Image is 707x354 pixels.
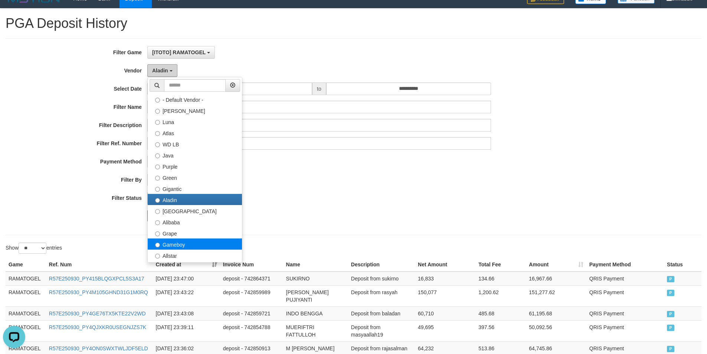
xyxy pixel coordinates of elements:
input: Alibaba [155,220,160,225]
a: R57E250930_PY4GE76TX5KTE22V2WD [49,311,146,316]
input: Gigantic [155,187,160,192]
td: [DATE] 23:47:00 [153,272,220,286]
span: [ITOTO] RAMATOGEL [152,49,206,55]
td: [DATE] 23:39:11 [153,320,220,341]
td: RAMATOGEL [6,306,46,320]
th: Amount: activate to sort column ascending [526,258,586,272]
label: WD LB [148,138,242,149]
td: 134.66 [475,272,526,286]
td: 50,092.56 [526,320,586,341]
span: PAID [667,311,674,317]
td: 151,277.62 [526,285,586,306]
input: WD LB [155,142,160,147]
td: deposit - 742859989 [220,285,283,306]
label: [PERSON_NAME] [148,105,242,116]
td: Deposit from baladan [348,306,415,320]
select: Showentries [19,243,46,254]
td: QRIS Payment [586,320,664,341]
th: Status [664,258,701,272]
th: Invoice Num [220,258,283,272]
th: Ref. Num [46,258,153,272]
label: Gigantic [148,183,242,194]
input: Green [155,176,160,181]
input: Java [155,153,160,158]
label: - Default Vendor - [148,94,242,105]
span: PAID [667,325,674,331]
a: R57E250930_PY4ON0SWXTWLJDF5ELD [49,345,148,351]
th: Created at: activate to sort column ascending [153,258,220,272]
td: QRIS Payment [586,306,664,320]
td: deposit - 742864371 [220,272,283,286]
input: Gameboy [155,243,160,247]
input: Aladin [155,198,160,203]
a: R57E250930_PY4QJXKR0USEGNJZS7K [49,324,146,330]
th: Net Amount [415,258,475,272]
th: Name [283,258,348,272]
label: Atlas [148,127,242,138]
td: 397.56 [475,320,526,341]
span: to [312,82,326,95]
button: [ITOTO] RAMATOGEL [147,46,215,59]
h1: PGA Deposit History [6,16,701,31]
td: QRIS Payment [586,285,664,306]
td: [PERSON_NAME] PUJIYANTI [283,285,348,306]
td: 49,695 [415,320,475,341]
td: Deposit from masyaallah19 [348,320,415,341]
button: Aladin [147,64,177,77]
td: MUERIFTRI FATTULLOH [283,320,348,341]
input: [PERSON_NAME] [155,109,160,114]
td: deposit - 742859721 [220,306,283,320]
span: PAID [667,276,674,282]
input: [GEOGRAPHIC_DATA] [155,209,160,214]
span: PAID [667,346,674,352]
input: Luna [155,120,160,125]
td: RAMATOGEL [6,272,46,286]
a: R57E250930_PY4M105GHND31G1M0RQ [49,289,148,295]
td: deposit - 742854788 [220,320,283,341]
td: Deposit from rasyah [348,285,415,306]
input: Allstar [155,254,160,259]
label: Green [148,172,242,183]
td: 16,833 [415,272,475,286]
td: Deposit from sukirno [348,272,415,286]
td: RAMATOGEL [6,285,46,306]
td: 61,195.68 [526,306,586,320]
a: R57E250930_PY415BLQGXPCL5S3A17 [49,276,144,282]
label: [GEOGRAPHIC_DATA] [148,205,242,216]
td: 485.68 [475,306,526,320]
label: Gameboy [148,238,242,250]
td: SUKIRNO [283,272,348,286]
label: Allstar [148,250,242,261]
td: RAMATOGEL [6,320,46,341]
label: Java [148,149,242,160]
th: Payment Method [586,258,664,272]
td: 150,077 [415,285,475,306]
td: QRIS Payment [586,272,664,286]
label: Grape [148,227,242,238]
span: PAID [667,290,674,296]
td: INDO BENGGA [283,306,348,320]
span: Aladin [152,68,168,74]
input: Grape [155,231,160,236]
td: 16,967.66 [526,272,586,286]
th: Total Fee [475,258,526,272]
label: Alibaba [148,216,242,227]
label: Aladin [148,194,242,205]
label: Luna [148,116,242,127]
th: Description [348,258,415,272]
label: Xtr [148,261,242,272]
td: 60,710 [415,306,475,320]
input: Atlas [155,131,160,136]
td: [DATE] 23:43:08 [153,306,220,320]
th: Game [6,258,46,272]
td: 1,200.62 [475,285,526,306]
label: Purple [148,160,242,172]
input: Purple [155,165,160,169]
button: Open LiveChat chat widget [3,3,25,25]
td: [DATE] 23:43:22 [153,285,220,306]
input: - Default Vendor - [155,98,160,103]
label: Show entries [6,243,62,254]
